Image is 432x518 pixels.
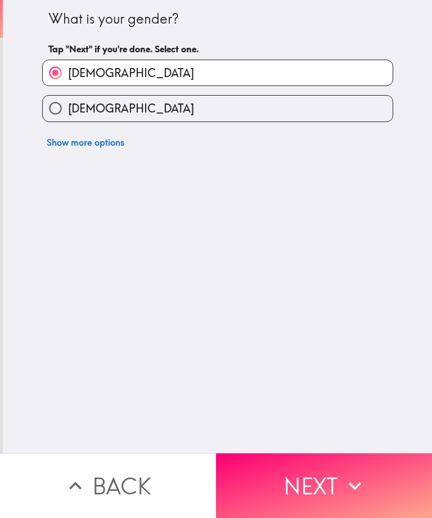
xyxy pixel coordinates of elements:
h6: Tap "Next" if you're done. Select one. [48,43,387,55]
span: [DEMOGRAPHIC_DATA] [68,65,194,81]
span: [DEMOGRAPHIC_DATA] [68,101,194,116]
button: [DEMOGRAPHIC_DATA] [43,60,393,85]
div: What is your gender? [48,10,387,29]
button: Next [216,453,432,518]
button: [DEMOGRAPHIC_DATA] [43,96,393,121]
button: Show more options [42,131,129,154]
